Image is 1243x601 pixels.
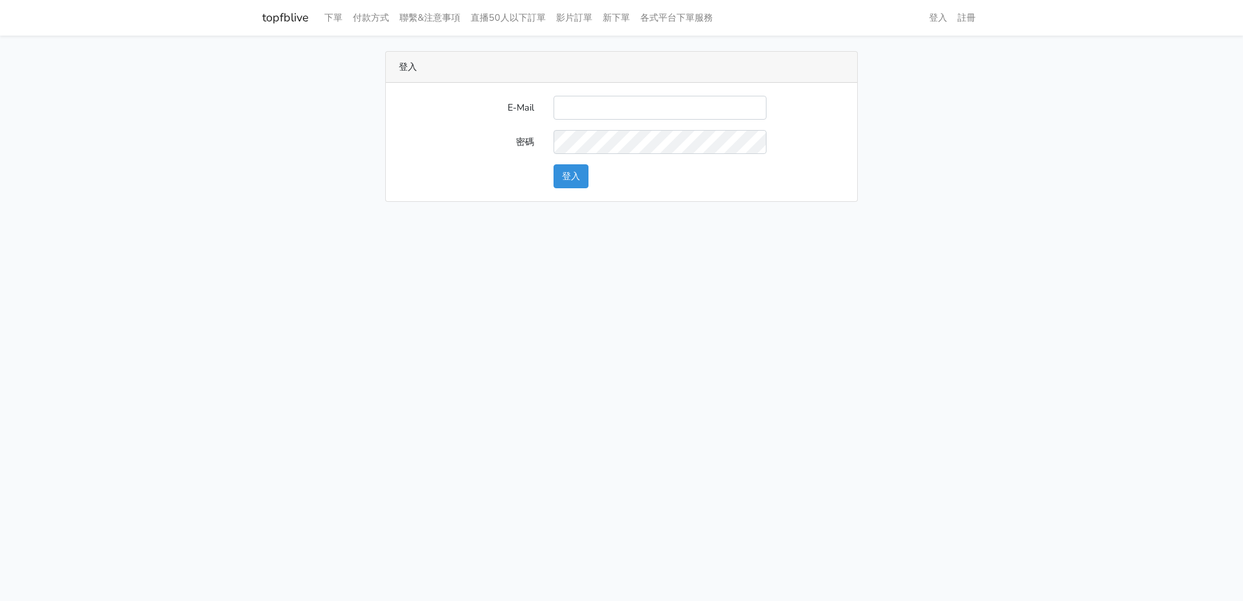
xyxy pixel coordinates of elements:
[554,164,588,188] button: 登入
[598,5,635,30] a: 新下單
[386,52,857,83] div: 登入
[465,5,551,30] a: 直播50人以下訂單
[262,5,309,30] a: topfblive
[394,5,465,30] a: 聯繫&注意事項
[635,5,718,30] a: 各式平台下單服務
[551,5,598,30] a: 影片訂單
[348,5,394,30] a: 付款方式
[952,5,981,30] a: 註冊
[924,5,952,30] a: 登入
[389,96,544,120] label: E-Mail
[389,130,544,154] label: 密碼
[319,5,348,30] a: 下單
